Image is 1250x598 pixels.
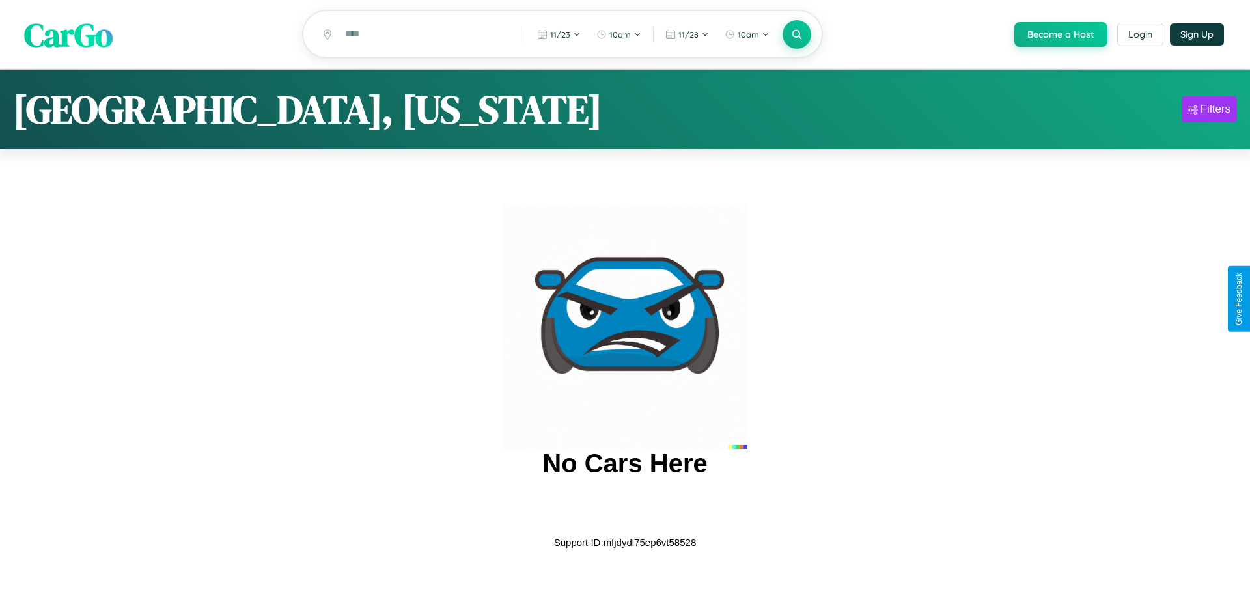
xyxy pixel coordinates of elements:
span: CarGo [24,12,113,57]
img: car [503,204,747,449]
span: 11 / 23 [550,29,570,40]
span: 10am [609,29,631,40]
button: 10am [590,24,648,45]
button: 11/23 [531,24,587,45]
div: Give Feedback [1234,273,1243,325]
button: 11/28 [659,24,715,45]
h1: [GEOGRAPHIC_DATA], [US_STATE] [13,83,602,136]
button: 10am [718,24,776,45]
button: Sign Up [1170,23,1224,46]
span: 10am [738,29,759,40]
div: Filters [1201,103,1230,116]
p: Support ID: mfjdydl75ep6vt58528 [554,534,696,551]
span: 11 / 28 [678,29,699,40]
button: Login [1117,23,1163,46]
h2: No Cars Here [542,449,707,478]
button: Filters [1182,96,1237,122]
button: Become a Host [1014,22,1107,47]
